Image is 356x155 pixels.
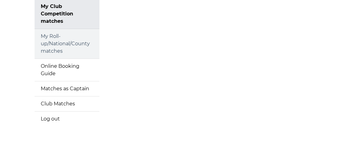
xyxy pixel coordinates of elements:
[35,112,99,126] a: Log out
[35,81,99,96] a: Matches as Captain
[35,29,99,59] a: My Roll-up/National/County matches
[35,96,99,111] a: Club Matches
[35,59,99,81] a: Online Booking Guide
